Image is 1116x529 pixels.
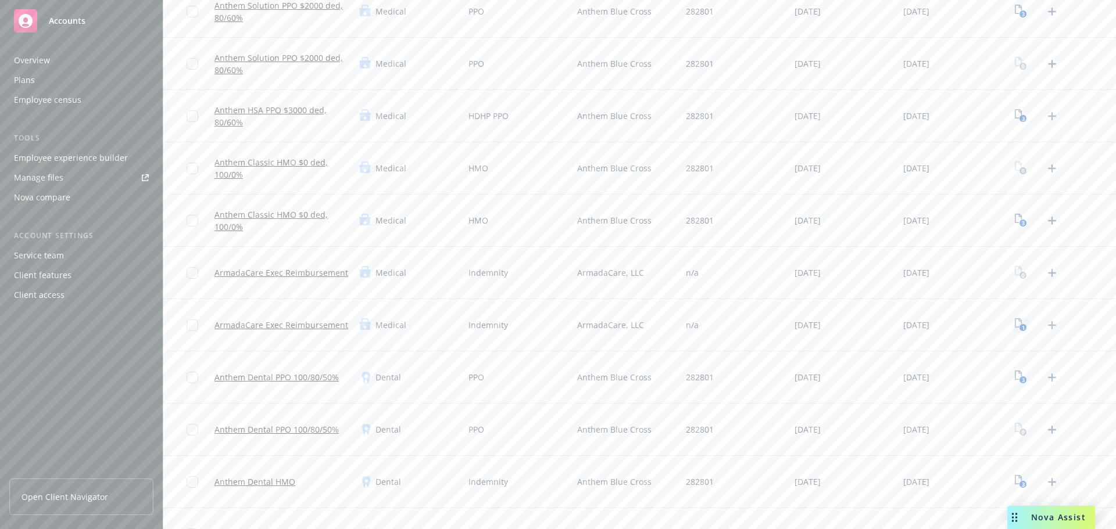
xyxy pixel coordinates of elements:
[468,5,484,17] span: PPO
[1007,506,1022,529] div: Drag to move
[14,246,64,265] div: Service team
[903,319,929,331] span: [DATE]
[187,163,198,174] input: Toggle Row Selected
[795,267,821,279] span: [DATE]
[903,267,929,279] span: [DATE]
[577,214,652,226] span: Anthem Blue Cross
[686,214,714,226] span: 282801
[468,110,509,122] span: HDHP PPO
[1012,2,1031,21] a: View Plan Documents
[375,110,406,122] span: Medical
[187,110,198,122] input: Toggle Row Selected
[577,5,652,17] span: Anthem Blue Cross
[214,156,350,181] a: Anthem Classic HMO $0 ded, 100/0%
[214,52,350,76] a: Anthem Solution PPO $2000 ded, 80/60%
[1022,324,1025,332] text: 1
[686,267,699,279] span: n/a
[686,162,714,174] span: 282801
[187,267,198,279] input: Toggle Row Selected
[795,162,821,174] span: [DATE]
[903,57,929,70] span: [DATE]
[22,491,108,503] span: Open Client Navigator
[49,16,85,26] span: Accounts
[14,91,81,109] div: Employee census
[686,476,714,488] span: 282801
[9,266,153,285] a: Client features
[1022,376,1025,384] text: 3
[214,208,350,233] a: Anthem Classic HMO $0 ded, 100/0%
[1031,513,1086,522] span: Nova Assist
[795,423,821,436] span: [DATE]
[9,5,153,37] a: Accounts
[14,188,70,207] div: Nova compare
[375,5,406,17] span: Medical
[577,476,652,488] span: Anthem Blue Cross
[795,371,821,383] span: [DATE]
[686,423,714,436] span: 282801
[187,476,198,488] input: Toggle Row Selected
[795,57,821,70] span: [DATE]
[187,319,198,331] input: Toggle Row Selected
[9,91,153,109] a: Employee census
[9,168,153,187] a: Manage files
[1043,55,1061,73] a: Upload Plan Documents
[14,51,50,70] div: Overview
[375,162,406,174] span: Medical
[375,57,406,70] span: Medical
[577,162,652,174] span: Anthem Blue Cross
[903,110,929,122] span: [DATE]
[214,267,348,279] a: ArmadaCare Exec Reimbursement
[9,230,153,242] div: Account settings
[9,286,153,304] a: Client access
[375,476,401,488] span: Dental
[468,162,488,174] span: HMO
[375,371,401,383] span: Dental
[1022,10,1025,18] text: 3
[375,319,406,331] span: Medical
[1012,473,1031,491] a: View Plan Documents
[14,266,71,285] div: Client features
[375,267,406,279] span: Medical
[1022,115,1025,123] text: 3
[468,267,508,279] span: Indemnity
[375,214,406,226] span: Medical
[214,476,295,488] a: Anthem Dental HMO
[9,51,153,70] a: Overview
[686,57,714,70] span: 282801
[577,57,652,70] span: Anthem Blue Cross
[1012,368,1031,387] a: View Plan Documents
[686,371,714,383] span: 282801
[1043,211,1061,230] a: Upload Plan Documents
[686,319,699,331] span: n/a
[1043,473,1061,491] a: Upload Plan Documents
[9,188,153,207] a: Nova compare
[9,246,153,265] a: Service team
[903,5,929,17] span: [DATE]
[468,476,508,488] span: Indemnity
[468,371,484,383] span: PPO
[187,372,198,383] input: Toggle Row Selected
[577,423,652,436] span: Anthem Blue Cross
[903,371,929,383] span: [DATE]
[903,214,929,226] span: [DATE]
[375,423,401,436] span: Dental
[577,267,644,279] span: ArmadaCare, LLC
[1022,219,1025,227] text: 3
[14,149,128,167] div: Employee experience builder
[1043,420,1061,439] a: Upload Plan Documents
[14,71,35,89] div: Plans
[795,319,821,331] span: [DATE]
[214,104,350,128] a: Anthem HSA PPO $3000 ded, 80/60%
[214,371,339,383] a: Anthem Dental PPO 100/80/50%
[1012,55,1031,73] a: View Plan Documents
[577,110,652,122] span: Anthem Blue Cross
[9,132,153,144] div: Tools
[903,423,929,436] span: [DATE]
[1043,316,1061,334] a: Upload Plan Documents
[468,319,508,331] span: Indemnity
[9,71,153,89] a: Plans
[1012,159,1031,178] a: View Plan Documents
[1043,2,1061,21] a: Upload Plan Documents
[1022,481,1025,488] text: 3
[187,215,198,226] input: Toggle Row Selected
